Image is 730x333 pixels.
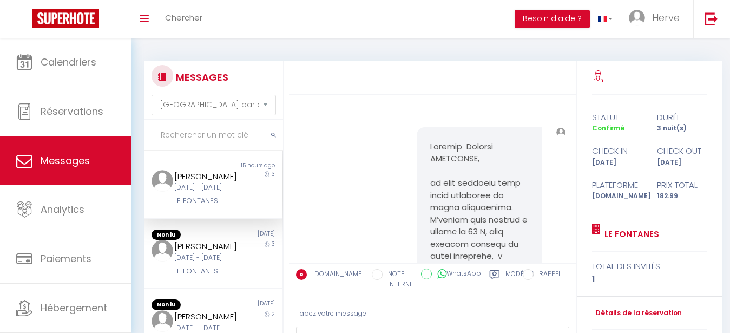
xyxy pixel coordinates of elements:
div: statut [585,111,650,124]
div: [DATE] [213,230,282,240]
span: 2 [272,310,275,318]
span: Hébergement [41,301,107,315]
div: [DOMAIN_NAME] [585,191,650,201]
img: ... [152,240,173,262]
span: Calendriers [41,55,96,69]
img: ... [152,310,173,332]
div: [DATE] [585,158,650,168]
span: Non lu [152,230,181,240]
div: [DATE] - [DATE] [174,182,240,193]
div: Plateforme [585,179,650,192]
span: 3 [272,170,275,178]
div: [DATE] - [DATE] [174,253,240,263]
div: durée [650,111,715,124]
span: Non lu [152,299,181,310]
span: Chercher [165,12,202,23]
div: check out [650,145,715,158]
div: check in [585,145,650,158]
img: ... [629,10,645,26]
span: Herve [652,11,680,24]
img: ... [556,128,565,137]
div: LE FONTANES [174,195,240,206]
span: Réservations [41,105,103,118]
div: 1 [592,273,707,286]
button: Besoin d'aide ? [515,10,590,28]
span: Analytics [41,203,84,216]
div: [PERSON_NAME] [174,170,240,183]
label: NOTE INTERNE [383,269,413,290]
div: Tapez votre message [296,301,569,327]
h3: MESSAGES [173,65,228,89]
span: Messages [41,154,90,167]
div: Prix total [650,179,715,192]
a: LE FONTANES [601,228,659,241]
a: Détails de la réservation [592,308,682,318]
img: ... [152,170,173,192]
div: 15 hours ago [213,161,282,170]
div: [PERSON_NAME] [174,310,240,323]
label: [DOMAIN_NAME] [307,269,364,281]
span: Confirmé [592,123,624,133]
input: Rechercher un mot clé [144,120,283,151]
img: logout [705,12,718,25]
div: total des invités [592,260,707,273]
label: WhatsApp [432,269,481,280]
div: 182.99 [650,191,715,201]
div: 3 nuit(s) [650,123,715,134]
div: LE FONTANES [174,266,240,277]
label: RAPPEL [534,269,561,281]
img: Super Booking [32,9,99,28]
div: [DATE] [650,158,715,168]
div: [DATE] [213,299,282,310]
label: Modèles [505,269,534,291]
span: 3 [272,240,275,248]
div: [PERSON_NAME] [174,240,240,253]
span: Paiements [41,252,91,265]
